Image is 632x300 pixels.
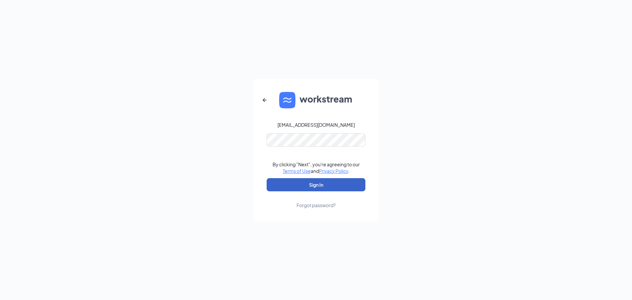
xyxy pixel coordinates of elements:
[257,92,273,108] button: ArrowLeftNew
[319,168,348,174] a: Privacy Policy
[267,178,365,191] button: Sign In
[297,191,336,208] a: Forgot password?
[277,122,355,128] div: [EMAIL_ADDRESS][DOMAIN_NAME]
[261,96,269,104] svg: ArrowLeftNew
[279,92,353,108] img: WS logo and Workstream text
[273,161,360,174] div: By clicking "Next", you're agreeing to our and .
[283,168,311,174] a: Terms of Use
[297,202,336,208] div: Forgot password?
